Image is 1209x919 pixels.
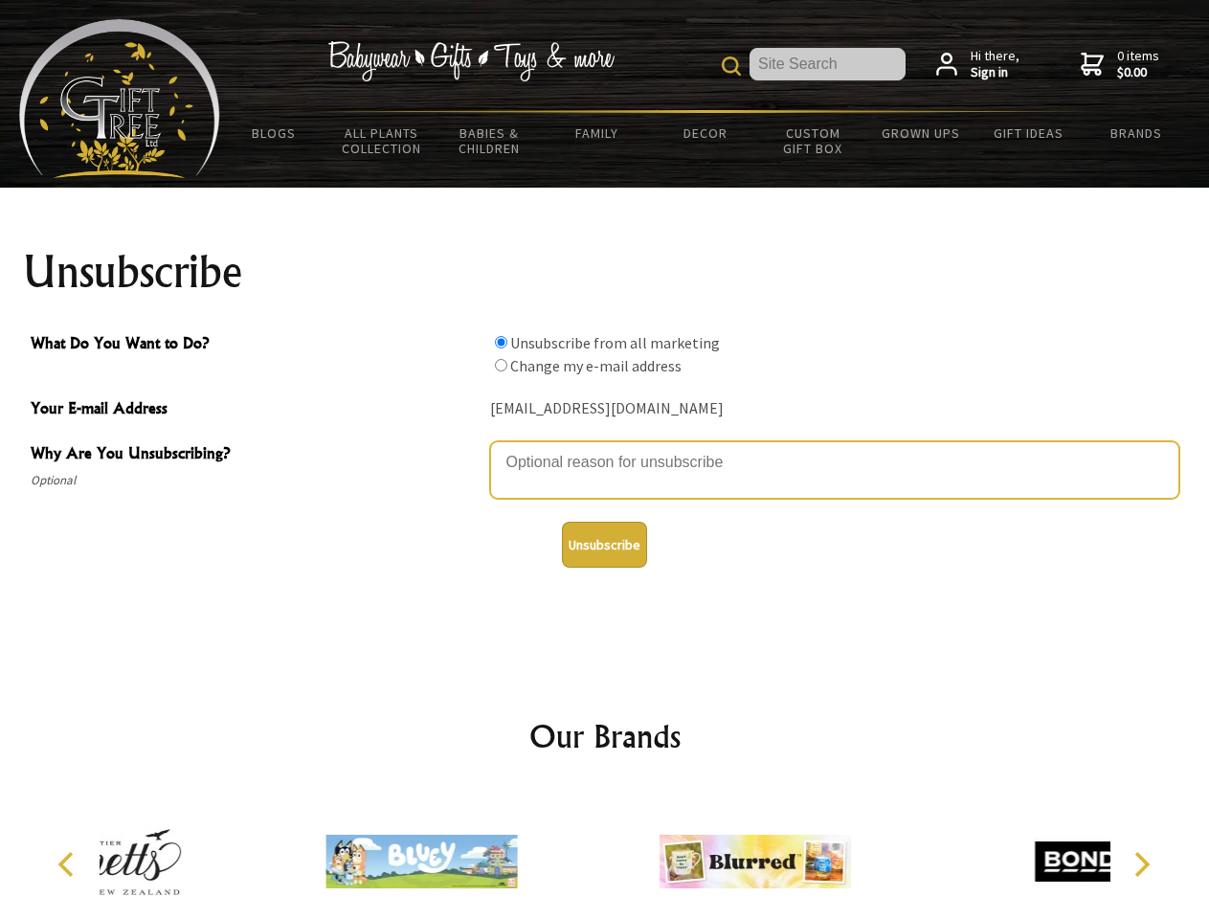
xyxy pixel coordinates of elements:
input: Site Search [750,48,906,80]
input: What Do You Want to Do? [495,336,507,348]
h2: Our Brands [38,713,1172,759]
input: What Do You Want to Do? [495,359,507,371]
span: 0 items [1117,47,1159,81]
img: product search [722,56,741,76]
a: Family [544,113,652,153]
div: [EMAIL_ADDRESS][DOMAIN_NAME] [490,394,1179,424]
button: Unsubscribe [562,522,647,568]
a: All Plants Collection [328,113,437,168]
a: Babies & Children [436,113,544,168]
strong: Sign in [971,64,1019,81]
label: Change my e-mail address [510,356,682,375]
span: What Do You Want to Do? [31,331,481,359]
span: Optional [31,469,481,492]
a: Custom Gift Box [759,113,867,168]
a: 0 items$0.00 [1081,48,1159,81]
textarea: Why Are You Unsubscribing? [490,441,1179,499]
a: Brands [1083,113,1191,153]
a: Grown Ups [866,113,974,153]
a: Hi there,Sign in [936,48,1019,81]
img: Babyware - Gifts - Toys and more... [19,19,220,178]
button: Previous [48,843,90,885]
h1: Unsubscribe [23,249,1187,295]
a: BLOGS [220,113,328,153]
a: Gift Ideas [974,113,1083,153]
strong: $0.00 [1117,64,1159,81]
img: Babywear - Gifts - Toys & more [327,41,615,81]
span: Hi there, [971,48,1019,81]
a: Decor [651,113,759,153]
button: Next [1120,843,1162,885]
span: Your E-mail Address [31,396,481,424]
label: Unsubscribe from all marketing [510,333,720,352]
span: Why Are You Unsubscribing? [31,441,481,469]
